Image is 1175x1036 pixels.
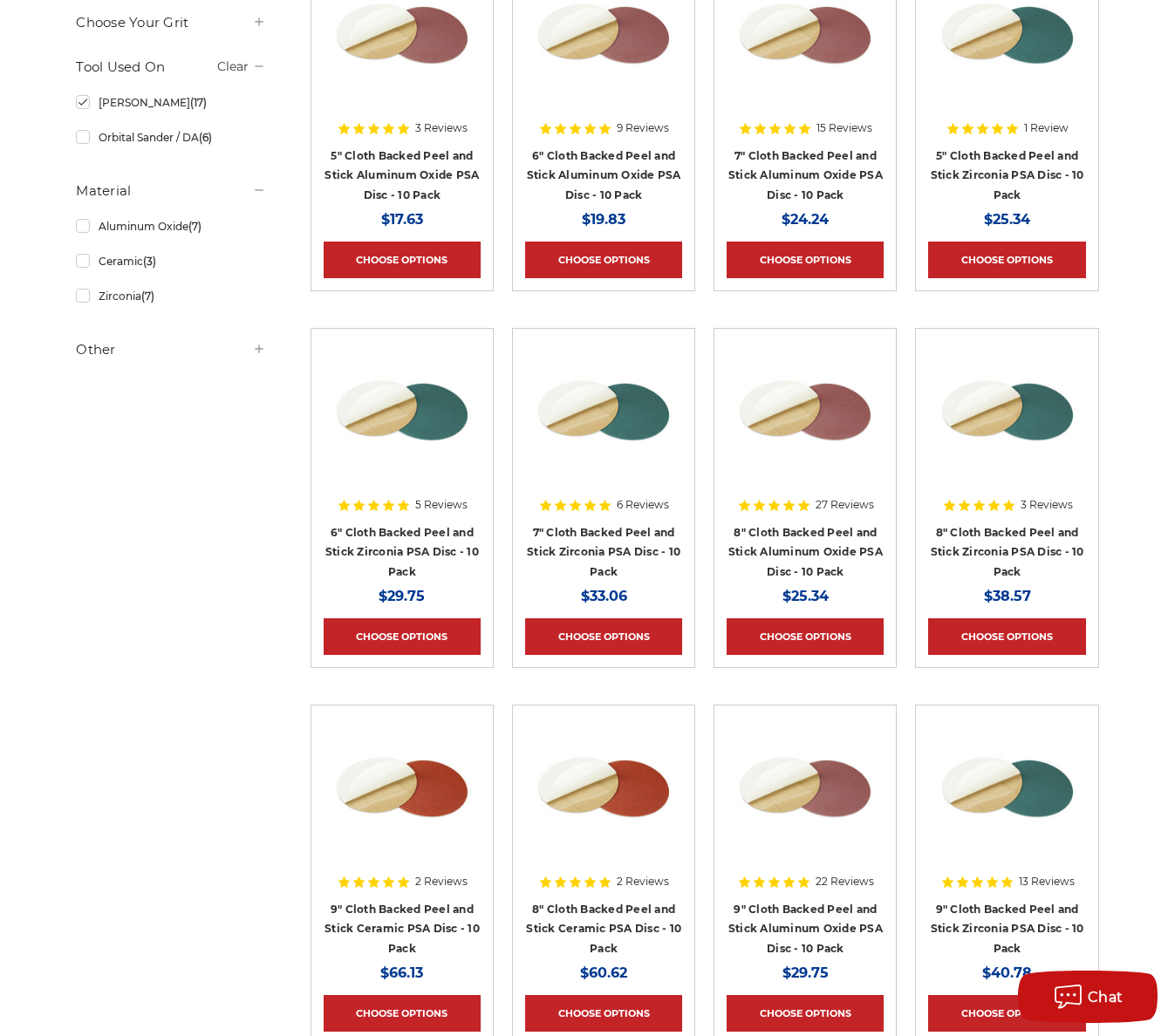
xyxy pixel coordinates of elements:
a: Choose Options [928,618,1085,655]
a: [PERSON_NAME] [76,87,266,118]
span: $17.63 [381,211,423,228]
a: Choose Options [525,242,682,278]
span: 6 Reviews [617,500,669,510]
img: Zirc Peel and Stick cloth backed PSA discs [332,341,472,481]
a: 8" Cloth Backed Peel and Stick Aluminum Oxide PSA Disc - 10 Pack [728,526,883,578]
span: 3 Reviews [415,123,468,133]
a: Choose Options [525,995,682,1032]
span: 5 Reviews [415,500,468,510]
span: $66.13 [380,964,423,981]
a: Choose Options [727,242,884,278]
img: 8 inch self adhesive sanding disc ceramic [534,718,673,857]
a: 8" Cloth Backed Peel and Stick Ceramic PSA Disc - 10 Pack [526,903,681,955]
h5: Material [76,181,266,201]
a: Clear [217,58,249,74]
h5: Choose Your Grit [76,12,266,33]
a: Ceramic [76,246,266,276]
a: Choose Options [525,618,682,655]
img: 8 inch Aluminum Oxide PSA Sanding Disc with Cloth Backing [735,341,875,481]
span: $24.24 [782,211,829,228]
span: 1 Review [1024,123,1069,133]
a: Choose Options [928,242,1085,278]
a: 7" Cloth Backed Peel and Stick Aluminum Oxide PSA Disc - 10 Pack [728,149,883,201]
a: 8 inch self adhesive sanding disc ceramic [324,718,481,875]
span: (6) [199,131,212,144]
span: $29.75 [782,964,829,981]
a: Choose Options [727,995,884,1032]
span: (17) [190,96,207,109]
a: 5" Cloth Backed Peel and Stick Aluminum Oxide PSA Disc - 10 Pack [324,149,479,201]
span: (7) [188,220,202,233]
a: 8" Cloth Backed Peel and Stick Zirconia PSA Disc - 10 Pack [931,526,1084,578]
span: $25.34 [984,211,1030,228]
a: Choose Options [324,242,481,278]
img: 9 inch Aluminum Oxide PSA Sanding Disc with Cloth Backing [735,718,875,857]
a: 9 inch Aluminum Oxide PSA Sanding Disc with Cloth Backing [727,718,884,875]
img: Zirc Peel and Stick cloth backed PSA discs [534,341,673,481]
span: $60.62 [580,964,627,981]
span: $33.06 [581,588,627,604]
a: Choose Options [324,995,481,1032]
h5: Tool Used On [76,57,266,78]
a: Orbital Sander / DA [76,122,266,153]
a: Choose Options [324,618,481,655]
a: 5" Cloth Backed Peel and Stick Zirconia PSA Disc - 10 Pack [931,149,1084,201]
a: Zirc Peel and Stick cloth backed PSA discs [928,718,1085,875]
span: $40.78 [982,964,1032,981]
span: 2 Reviews [415,876,468,887]
span: 2 Reviews [617,876,669,887]
a: 9" Cloth Backed Peel and Stick Ceramic PSA Disc - 10 Pack [324,903,480,955]
a: Aluminum Oxide [76,211,266,242]
span: 9 Reviews [617,123,669,133]
a: Zirc Peel and Stick cloth backed PSA discs [525,341,682,498]
a: 8 inch self adhesive sanding disc ceramic [525,718,682,875]
span: Chat [1088,989,1124,1005]
span: 15 Reviews [816,123,872,133]
a: Zirc Peel and Stick cloth backed PSA discs [324,341,481,498]
span: 13 Reviews [1019,876,1075,887]
img: Zirc Peel and Stick cloth backed PSA discs [938,718,1077,857]
span: 3 Reviews [1021,500,1073,510]
span: 27 Reviews [816,500,874,510]
h5: Other [76,339,266,360]
span: 22 Reviews [816,876,874,887]
button: Chat [1018,971,1158,1023]
a: 6" Cloth Backed Peel and Stick Aluminum Oxide PSA Disc - 10 Pack [527,149,681,201]
img: 8 inch self adhesive sanding disc ceramic [332,718,472,857]
a: 7" Cloth Backed Peel and Stick Zirconia PSA Disc - 10 Pack [527,526,680,578]
img: Zirc Peel and Stick cloth backed PSA discs [938,341,1077,481]
a: 6" Cloth Backed Peel and Stick Zirconia PSA Disc - 10 Pack [325,526,479,578]
a: 9" Cloth Backed Peel and Stick Zirconia PSA Disc - 10 Pack [931,903,1084,955]
span: (7) [141,290,154,303]
span: $25.34 [782,588,829,604]
a: Zirconia [76,281,266,311]
span: (3) [143,255,156,268]
a: 9" Cloth Backed Peel and Stick Aluminum Oxide PSA Disc - 10 Pack [728,903,883,955]
span: $19.83 [582,211,625,228]
a: Zirc Peel and Stick cloth backed PSA discs [928,341,1085,498]
a: Choose Options [928,995,1085,1032]
span: $38.57 [984,588,1031,604]
a: 8 inch Aluminum Oxide PSA Sanding Disc with Cloth Backing [727,341,884,498]
a: Choose Options [727,618,884,655]
span: $29.75 [379,588,425,604]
